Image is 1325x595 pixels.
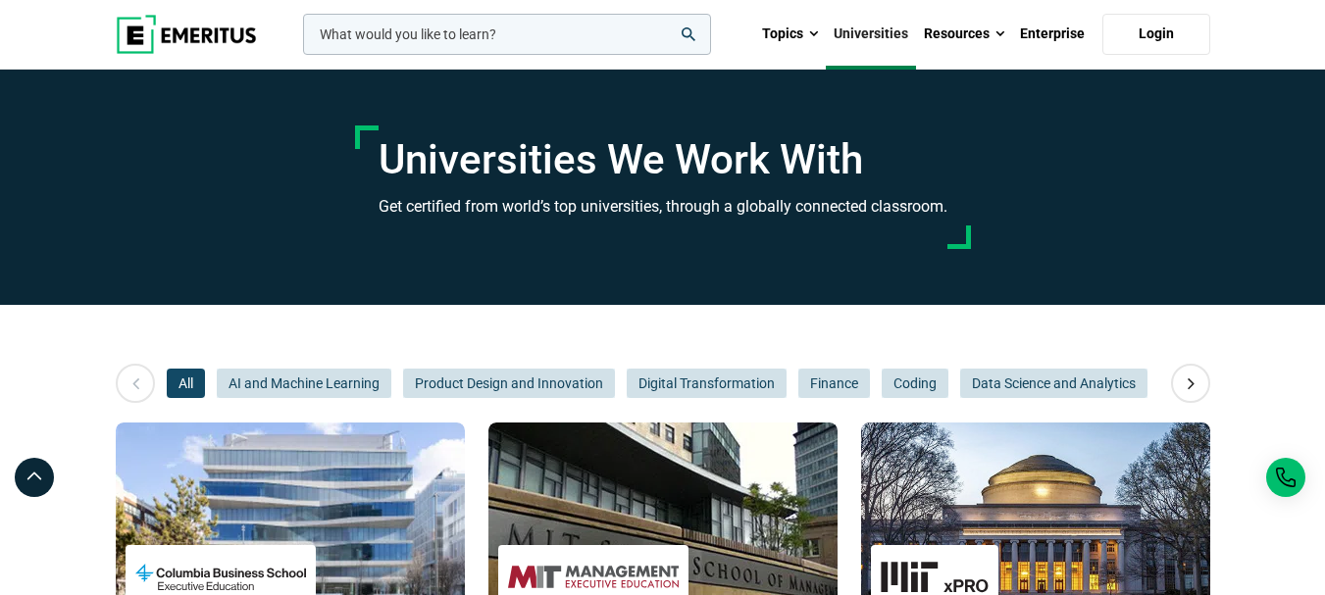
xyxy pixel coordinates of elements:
[403,369,615,398] button: Product Design and Innovation
[303,14,711,55] input: woocommerce-product-search-field-0
[627,369,787,398] button: Digital Transformation
[217,369,391,398] button: AI and Machine Learning
[960,369,1147,398] button: Data Science and Analytics
[167,369,205,398] button: All
[379,135,947,184] h1: Universities We Work With
[798,369,870,398] button: Finance
[882,369,948,398] button: Coding
[379,194,947,220] h3: Get certified from world’s top universities, through a globally connected classroom.
[1102,14,1210,55] a: Login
